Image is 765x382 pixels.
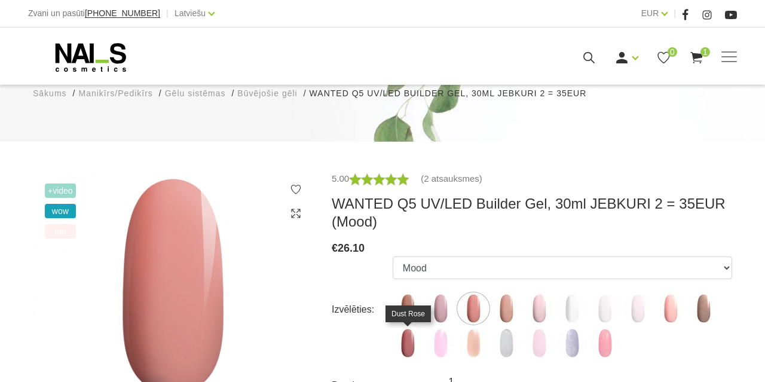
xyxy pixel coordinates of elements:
span: | [166,6,169,21]
img: ... [491,294,521,323]
img: ... [426,294,455,323]
a: Būvējošie gēli [237,87,297,100]
img: ... [393,294,423,323]
a: Gēlu sistēmas [165,87,226,100]
span: wow [45,204,76,218]
a: [PHONE_NUMBER] [85,9,160,18]
img: ... [688,294,718,323]
img: ... [557,328,587,358]
img: ... [524,328,554,358]
img: ... [491,328,521,358]
a: EUR [641,6,659,20]
img: ... [458,328,488,358]
img: ... [623,294,653,323]
img: ... [656,294,686,323]
h3: WANTED Q5 UV/LED Builder Gel, 30ml JEBKURI 2 = 35EUR (Mood) [332,195,732,231]
li: WANTED Q5 UV/LED Builder Gel, 30ml JEBKURI 2 = 35EUR [310,87,599,100]
span: 26.10 [338,242,365,254]
a: 1 [689,50,704,65]
span: 0 [668,47,677,57]
img: ... [426,328,455,358]
span: | [674,6,676,21]
img: ... [524,294,554,323]
span: [PHONE_NUMBER] [85,8,160,18]
span: top [45,224,76,239]
div: Zvani un pasūti [28,6,160,21]
a: Manikīrs/Pedikīrs [78,87,152,100]
img: ... [393,328,423,358]
img: ... [458,294,488,323]
span: 5.00 [332,173,349,184]
a: Latviešu [175,6,206,20]
a: (2 atsauksmes) [421,172,482,186]
img: ... [590,294,620,323]
span: 1 [700,47,710,57]
a: Sākums [33,87,67,100]
span: € [332,242,338,254]
span: Sākums [33,88,67,98]
span: +Video [45,184,76,198]
span: Gēlu sistēmas [165,88,226,98]
span: Būvējošie gēli [237,88,297,98]
img: ... [590,328,620,358]
img: ... [557,294,587,323]
div: Izvēlēties: [332,300,393,319]
span: Manikīrs/Pedikīrs [78,88,152,98]
a: 0 [656,50,671,65]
